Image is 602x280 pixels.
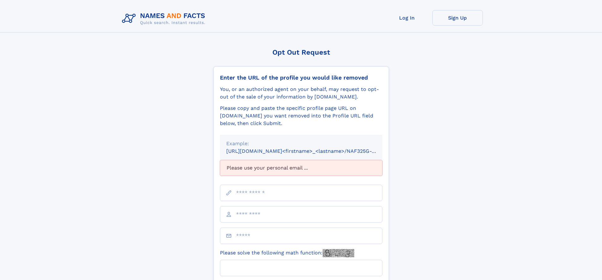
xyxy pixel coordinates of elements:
div: Example: [226,140,376,147]
label: Please solve the following math function: [220,249,354,257]
small: [URL][DOMAIN_NAME]<firstname>_<lastname>/NAF325G-xxxxxxxx [226,148,394,154]
div: Enter the URL of the profile you would like removed [220,74,382,81]
a: Sign Up [432,10,483,26]
div: Please use your personal email ... [220,160,382,176]
a: Log In [382,10,432,26]
div: Please copy and paste the specific profile page URL on [DOMAIN_NAME] you want removed into the Pr... [220,104,382,127]
div: You, or an authorized agent on your behalf, may request to opt-out of the sale of your informatio... [220,86,382,101]
img: Logo Names and Facts [119,10,210,27]
div: Opt Out Request [213,48,389,56]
